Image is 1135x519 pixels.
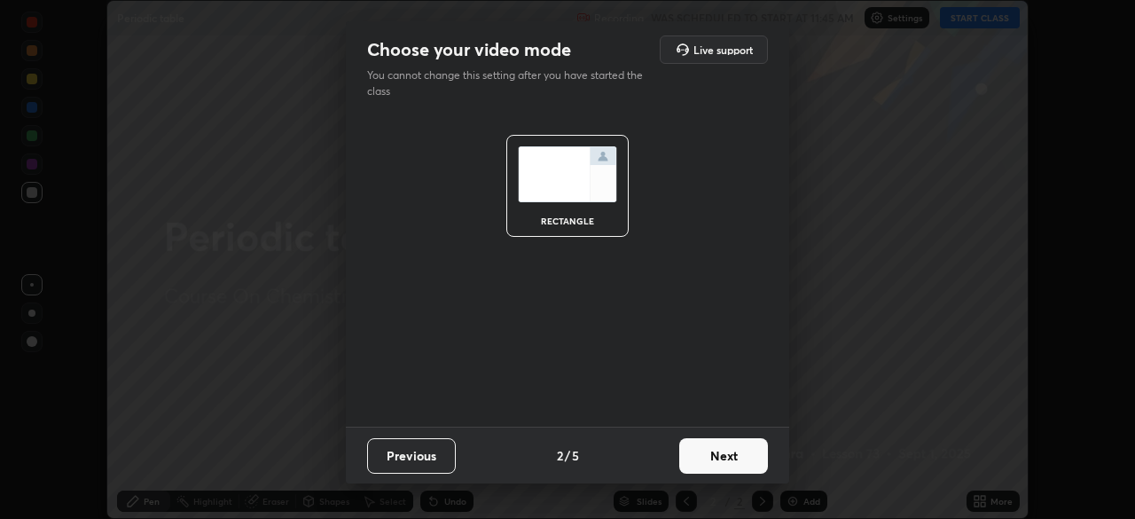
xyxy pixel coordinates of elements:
[572,446,579,465] h4: 5
[693,44,753,55] h5: Live support
[367,67,654,99] p: You cannot change this setting after you have started the class
[557,446,563,465] h4: 2
[518,146,617,202] img: normalScreenIcon.ae25ed63.svg
[367,38,571,61] h2: Choose your video mode
[367,438,456,474] button: Previous
[679,438,768,474] button: Next
[532,216,603,225] div: rectangle
[565,446,570,465] h4: /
